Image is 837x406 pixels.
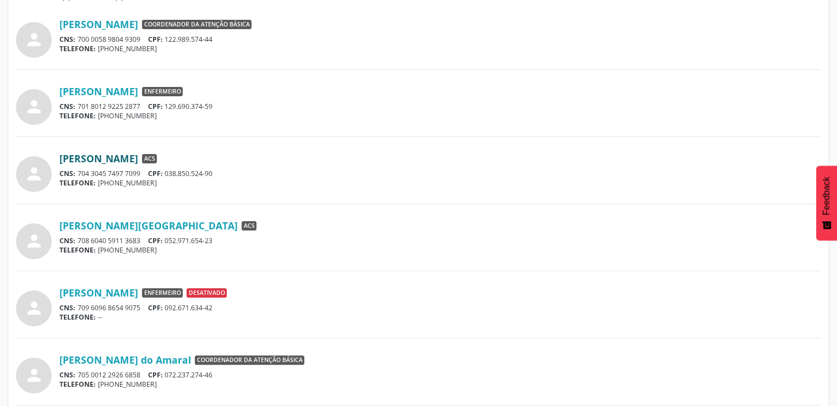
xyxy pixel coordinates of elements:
[148,236,163,245] span: CPF:
[148,169,163,178] span: CPF:
[59,303,75,312] span: CNS:
[59,111,96,120] span: TELEFONE:
[59,35,75,44] span: CNS:
[148,35,163,44] span: CPF:
[59,312,821,322] div: --
[59,85,138,97] a: [PERSON_NAME]
[59,303,821,312] div: 709 6096 8654 9075 092.671.634-42
[59,312,96,322] span: TELEFONE:
[142,87,183,97] span: Enfermeiro
[59,287,138,299] a: [PERSON_NAME]
[822,177,831,215] span: Feedback
[59,102,821,111] div: 701 8012 9225 2877 129.690.374-59
[59,178,821,188] div: [PHONE_NUMBER]
[59,370,821,380] div: 705 0012 2926 6858 072.237.274-46
[59,44,96,53] span: TELEFONE:
[59,354,191,366] a: [PERSON_NAME] do Amaral
[24,231,44,251] i: person
[242,221,256,231] span: ACS
[59,102,75,111] span: CNS:
[142,288,183,298] span: Enfermeiro
[24,298,44,318] i: person
[24,30,44,50] i: person
[59,380,96,389] span: TELEFONE:
[59,18,138,30] a: [PERSON_NAME]
[59,169,821,178] div: 704 3045 7497 7099 038.850.524-90
[59,44,821,53] div: [PHONE_NUMBER]
[59,35,821,44] div: 700 0058 9804 9309 122.989.574-44
[24,164,44,184] i: person
[59,169,75,178] span: CNS:
[148,102,163,111] span: CPF:
[59,220,238,232] a: [PERSON_NAME][GEOGRAPHIC_DATA]
[59,380,821,389] div: [PHONE_NUMBER]
[59,111,821,120] div: [PHONE_NUMBER]
[24,365,44,385] i: person
[187,288,227,298] span: Desativado
[142,154,157,164] span: ACS
[59,152,138,164] a: [PERSON_NAME]
[24,97,44,117] i: person
[142,20,251,30] span: Coordenador da Atenção Básica
[148,370,163,380] span: CPF:
[148,303,163,312] span: CPF:
[59,236,821,245] div: 708 6040 5911 3683 052.971.654-23
[195,355,304,365] span: Coordenador da Atenção Básica
[59,178,96,188] span: TELEFONE:
[816,166,837,240] button: Feedback - Mostrar pesquisa
[59,245,821,255] div: [PHONE_NUMBER]
[59,245,96,255] span: TELEFONE:
[59,236,75,245] span: CNS:
[59,370,75,380] span: CNS:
